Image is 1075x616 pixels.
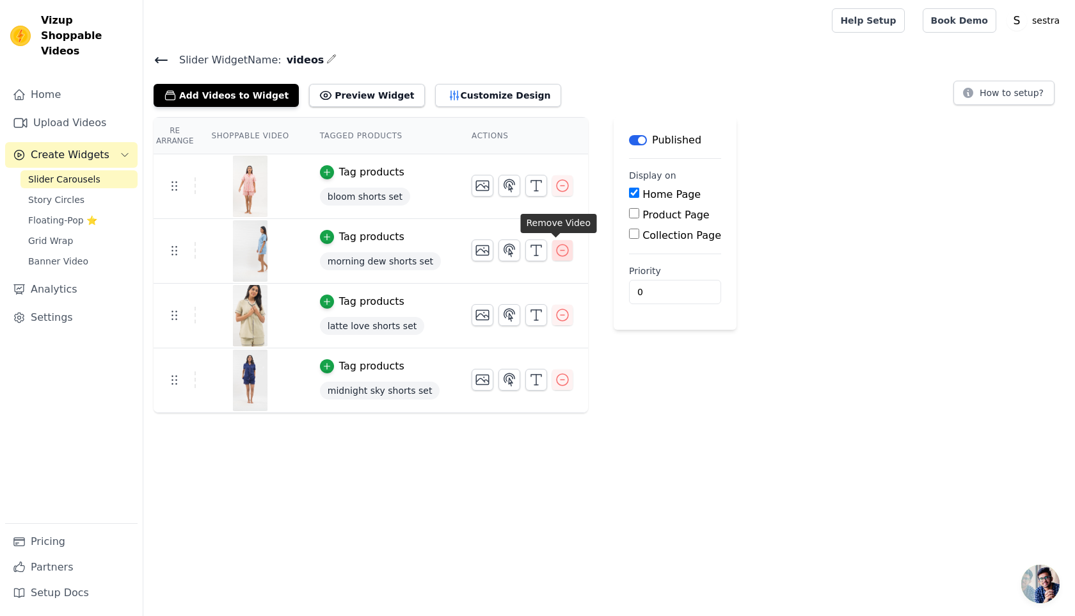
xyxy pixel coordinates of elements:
[232,350,268,411] img: vizup-images-63db.png
[953,81,1055,105] button: How to setup?
[456,118,588,154] th: Actions
[1013,14,1020,27] text: S
[5,555,138,580] a: Partners
[41,13,132,59] span: Vizup Shoppable Videos
[31,147,109,163] span: Create Widgets
[28,255,88,268] span: Banner Video
[629,169,676,182] legend: Display on
[232,220,268,282] img: vizup-images-df4e.png
[232,285,268,346] img: vizup-images-10bf.png
[1027,9,1065,32] p: sestra
[5,305,138,330] a: Settings
[923,8,996,33] a: Book Demo
[154,84,299,107] button: Add Videos to Widget
[10,26,31,46] img: Vizup
[339,165,404,180] div: Tag products
[629,264,721,277] label: Priority
[20,170,138,188] a: Slider Carousels
[20,211,138,229] a: Floating-Pop ⭐
[20,191,138,209] a: Story Circles
[339,294,404,309] div: Tag products
[305,118,456,154] th: Tagged Products
[28,214,97,227] span: Floating-Pop ⭐
[832,8,904,33] a: Help Setup
[320,359,404,374] button: Tag products
[1007,9,1065,32] button: S sestra
[339,359,404,374] div: Tag products
[5,82,138,108] a: Home
[20,252,138,270] a: Banner Video
[472,175,493,197] button: Change Thumbnail
[1021,565,1060,603] div: Open chat
[309,84,424,107] button: Preview Widget
[326,51,337,69] div: Edit Name
[28,234,73,247] span: Grid Wrap
[320,317,424,335] span: latte love shorts set
[320,188,410,206] span: bloom shorts set
[320,382,440,400] span: midnight sky shorts set
[28,193,84,206] span: Story Circles
[28,173,100,186] span: Slider Carousels
[642,188,701,200] label: Home Page
[472,239,493,261] button: Change Thumbnail
[5,529,138,555] a: Pricing
[5,580,138,606] a: Setup Docs
[320,165,404,180] button: Tag products
[320,252,441,270] span: morning dew shorts set
[435,84,561,107] button: Customize Design
[339,229,404,245] div: Tag products
[20,232,138,250] a: Grid Wrap
[652,133,701,148] p: Published
[642,229,721,241] label: Collection Page
[5,277,138,302] a: Analytics
[953,90,1055,102] a: How to setup?
[196,118,304,154] th: Shoppable Video
[320,294,404,309] button: Tag products
[320,229,404,245] button: Tag products
[472,369,493,391] button: Change Thumbnail
[5,110,138,136] a: Upload Videos
[282,53,324,68] span: videos
[232,156,268,217] img: vizup-images-cfce.png
[5,142,138,168] button: Create Widgets
[642,209,710,221] label: Product Page
[169,53,282,68] span: Slider Widget Name:
[472,304,493,326] button: Change Thumbnail
[154,118,196,154] th: Re Arrange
